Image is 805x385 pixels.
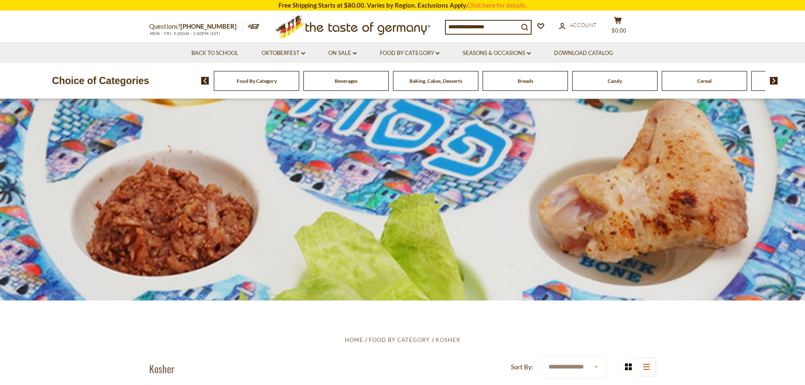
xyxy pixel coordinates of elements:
[606,16,631,38] button: $0.00
[335,78,357,84] a: Beverages
[608,78,622,84] a: Candy
[511,362,533,372] label: Sort By:
[201,77,209,85] img: previous arrow
[611,27,626,34] span: $0.00
[369,336,430,343] a: Food By Category
[463,49,531,58] a: Seasons & Occasions
[770,77,778,85] img: next arrow
[237,78,277,84] a: Food By Category
[380,49,439,58] a: Food By Category
[467,1,527,9] a: Click here for details.
[149,31,221,36] span: MON - FRI, 9:00AM - 5:00PM (EST)
[436,336,460,343] a: Kosher
[518,78,533,84] a: Breads
[180,22,237,30] a: [PHONE_NUMBER]
[559,21,597,30] a: Account
[697,78,712,84] a: Cereal
[554,49,613,58] a: Download Catalog
[149,21,243,32] p: Questions?
[262,49,305,58] a: Oktoberfest
[328,49,357,58] a: On Sale
[570,22,597,28] span: Account
[191,49,238,58] a: Back to School
[149,362,175,375] h1: Kosher
[409,78,462,84] a: Baking, Cakes, Desserts
[345,336,363,343] a: Home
